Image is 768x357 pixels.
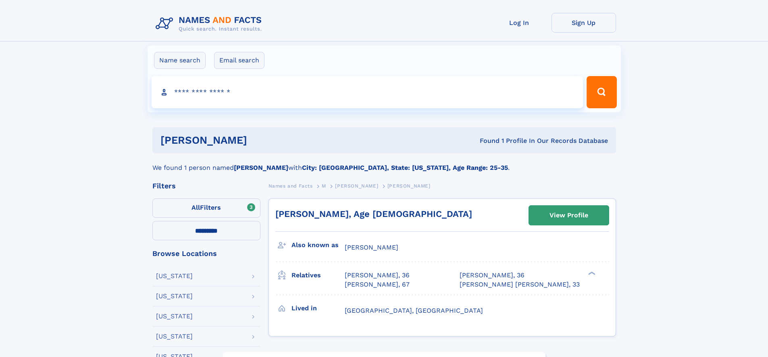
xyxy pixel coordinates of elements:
span: [GEOGRAPHIC_DATA], [GEOGRAPHIC_DATA] [345,307,483,314]
h3: Also known as [291,238,345,252]
h1: [PERSON_NAME] [160,135,364,145]
a: [PERSON_NAME], 36 [345,271,410,280]
span: M [322,183,326,189]
div: [US_STATE] [156,333,193,340]
div: [US_STATE] [156,293,193,299]
div: ❯ [586,271,596,276]
button: Search Button [587,76,616,108]
span: [PERSON_NAME] [335,183,378,189]
div: [US_STATE] [156,313,193,320]
b: City: [GEOGRAPHIC_DATA], State: [US_STATE], Age Range: 25-35 [302,164,508,171]
div: [US_STATE] [156,273,193,279]
div: Browse Locations [152,250,260,257]
img: Logo Names and Facts [152,13,268,35]
h3: Relatives [291,268,345,282]
a: [PERSON_NAME], 67 [345,280,410,289]
a: [PERSON_NAME] [PERSON_NAME], 33 [460,280,580,289]
b: [PERSON_NAME] [234,164,288,171]
label: Filters [152,198,260,218]
a: [PERSON_NAME], Age [DEMOGRAPHIC_DATA] [275,209,472,219]
a: Sign Up [552,13,616,33]
div: View Profile [549,206,588,225]
a: [PERSON_NAME] [335,181,378,191]
h3: Lived in [291,301,345,315]
label: Name search [154,52,206,69]
a: Names and Facts [268,181,313,191]
div: We found 1 person named with . [152,153,616,173]
label: Email search [214,52,264,69]
div: Filters [152,182,260,190]
a: [PERSON_NAME], 36 [460,271,524,280]
span: [PERSON_NAME] [387,183,431,189]
a: Log In [487,13,552,33]
a: View Profile [529,206,609,225]
input: search input [152,76,583,108]
span: [PERSON_NAME] [345,244,398,251]
span: All [191,204,200,211]
a: M [322,181,326,191]
div: Found 1 Profile In Our Records Database [363,136,608,145]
